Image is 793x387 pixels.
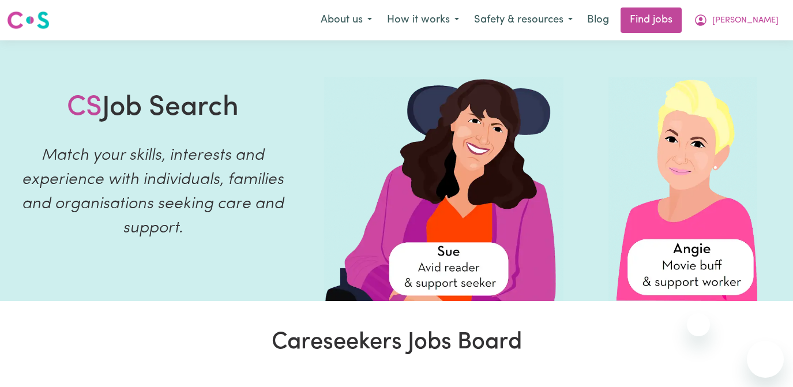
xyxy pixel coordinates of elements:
button: My Account [686,8,786,32]
p: Match your skills, interests and experience with individuals, families and organisations seeking ... [14,144,292,241]
a: Find jobs [621,7,682,33]
a: Blog [580,7,616,33]
button: About us [313,8,379,32]
iframe: Close message [687,313,710,336]
iframe: Button to launch messaging window [747,341,784,378]
h1: Job Search [67,92,239,125]
span: [PERSON_NAME] [712,14,779,27]
span: CS [67,94,102,122]
a: Careseekers logo [7,7,50,33]
button: How it works [379,8,467,32]
button: Safety & resources [467,8,580,32]
img: Careseekers logo [7,10,50,31]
